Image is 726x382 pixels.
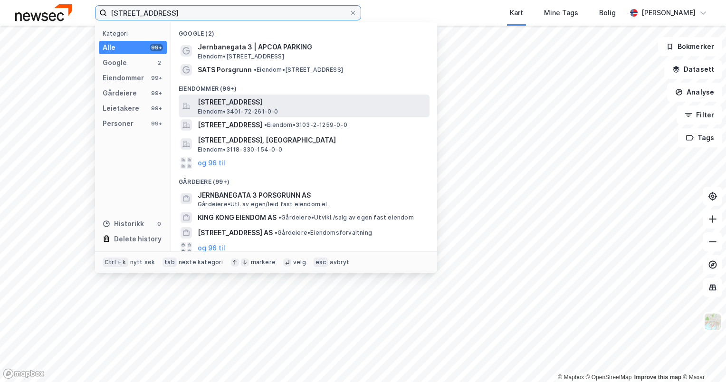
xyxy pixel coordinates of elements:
[704,313,722,331] img: Z
[103,87,137,99] div: Gårdeiere
[198,201,329,208] span: Gårdeiere • Utl. av egen/leid fast eiendom el.
[103,103,139,114] div: Leietakere
[198,96,426,108] span: [STREET_ADDRESS]
[171,171,437,188] div: Gårdeiere (99+)
[586,374,632,381] a: OpenStreetMap
[3,368,45,379] a: Mapbox homepage
[254,66,343,74] span: Eiendom • [STREET_ADDRESS]
[162,258,177,267] div: tab
[15,4,72,21] img: newsec-logo.f6e21ccffca1b3a03d2d.png
[634,374,681,381] a: Improve this map
[103,258,128,267] div: Ctrl + k
[678,128,722,147] button: Tags
[264,121,347,129] span: Eiendom • 3103-2-1259-0-0
[198,190,426,201] span: JERNBANEGATA 3 PORSGRUNN AS
[103,218,144,229] div: Historikk
[198,64,252,76] span: SATS Porsgrunn
[103,118,134,129] div: Personer
[664,60,722,79] button: Datasett
[198,146,282,153] span: Eiendom • 3118-330-154-0-0
[107,6,349,20] input: Søk på adresse, matrikkel, gårdeiere, leietakere eller personer
[251,258,276,266] div: markere
[599,7,616,19] div: Bolig
[103,42,115,53] div: Alle
[558,374,584,381] a: Mapbox
[275,229,277,236] span: •
[544,7,578,19] div: Mine Tags
[103,72,144,84] div: Eiendommer
[103,30,167,37] div: Kategori
[510,7,523,19] div: Kart
[198,119,262,131] span: [STREET_ADDRESS]
[198,157,225,169] button: og 96 til
[171,77,437,95] div: Eiendommer (99+)
[330,258,349,266] div: avbryt
[198,41,426,53] span: Jernbanegata 3 | APCOA PARKING
[678,336,726,382] div: Kontrollprogram for chat
[658,37,722,56] button: Bokmerker
[179,258,223,266] div: neste kategori
[114,233,162,245] div: Delete history
[150,105,163,112] div: 99+
[667,83,722,102] button: Analyse
[254,66,257,73] span: •
[278,214,414,221] span: Gårdeiere • Utvikl./salg av egen fast eiendom
[155,59,163,67] div: 2
[150,74,163,82] div: 99+
[264,121,267,128] span: •
[678,336,726,382] iframe: Chat Widget
[198,108,278,115] span: Eiendom • 3401-72-261-0-0
[677,105,722,124] button: Filter
[155,220,163,228] div: 0
[278,214,281,221] span: •
[150,44,163,51] div: 99+
[198,227,273,239] span: [STREET_ADDRESS] AS
[150,120,163,127] div: 99+
[641,7,696,19] div: [PERSON_NAME]
[198,212,277,223] span: KING KONG EIENDOM AS
[130,258,155,266] div: nytt søk
[171,22,437,39] div: Google (2)
[293,258,306,266] div: velg
[314,258,328,267] div: esc
[275,229,372,237] span: Gårdeiere • Eiendomsforvaltning
[198,242,225,254] button: og 96 til
[103,57,127,68] div: Google
[150,89,163,97] div: 99+
[198,134,426,146] span: [STREET_ADDRESS], [GEOGRAPHIC_DATA]
[198,53,284,60] span: Eiendom • [STREET_ADDRESS]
